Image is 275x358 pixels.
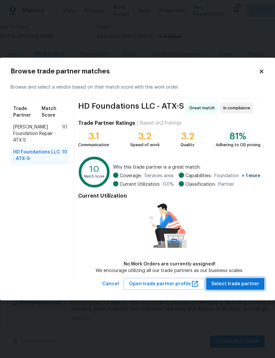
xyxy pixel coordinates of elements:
[96,267,243,274] div: We encourage utilizing all our trade partners as our business scales.
[216,142,260,148] div: Adhering to OD pricing
[163,181,174,188] span: 0.0 %
[185,173,212,179] span: Capabilities:
[78,193,260,199] h4: Current Utilization
[180,133,195,140] div: 3.2
[124,278,204,290] button: Open trade partner profile
[130,133,160,140] div: 3.2
[11,76,264,99] div: Browse and select a vendor based on their match score with this work order.
[242,174,260,178] span: + 1 more
[84,174,105,178] text: Match Score
[13,124,62,144] span: [PERSON_NAME] Foundation Repair - ATX-S
[100,278,122,290] button: Cancel
[223,105,253,111] span: In compliance
[129,280,199,288] span: Open trade partner profile
[216,133,260,140] div: 81%
[214,173,260,179] span: Foundation
[144,173,173,179] span: Services area
[113,164,260,171] span: Why this trade partner is a great match:
[102,280,119,288] span: Cancel
[140,120,182,126] div: Based on 27 ratings
[13,149,62,162] span: HD Foundations LLC - ATX-S
[78,103,184,113] span: HD Foundations LLC - ATX-S
[89,165,99,174] text: 10
[62,124,67,144] span: 10
[206,278,264,290] button: Select trade partner
[78,120,135,126] h4: Trade Partner Ratings
[180,142,195,148] div: Quality
[42,105,67,119] span: Match Score
[120,173,142,179] span: Coverage:
[218,181,234,188] span: Partner
[130,142,160,148] div: Speed of work
[189,105,217,111] span: Great match
[62,149,67,162] span: 10
[13,105,42,119] span: Trade Partner
[135,120,140,126] div: |
[211,280,259,288] span: Select trade partner
[96,261,243,267] div: No Work Orders are currently assigned!
[78,142,109,148] div: Communication
[11,68,259,75] h2: Browse trade partner matches
[78,133,109,140] div: 3.1
[120,181,160,188] span: Current Utilization:
[185,181,216,188] span: Classification:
